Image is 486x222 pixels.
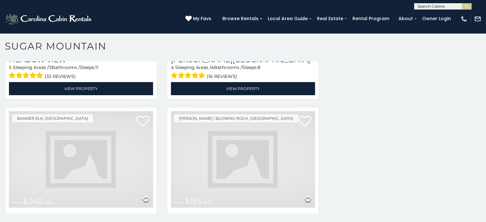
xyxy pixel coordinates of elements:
[171,111,315,208] a: from $155 daily
[219,14,262,24] a: Browse Rentals
[207,72,237,80] span: (16 reviews)
[9,82,153,95] a: View Property
[474,15,481,22] img: mail-regular-white.png
[211,65,214,70] span: 4
[9,111,153,208] img: dummy-image.jpg
[349,14,392,24] a: Rental Program
[171,111,315,208] img: dummy-image.jpg
[12,200,22,205] span: from
[45,72,76,80] span: (33 reviews)
[419,14,454,24] a: Owner Login
[12,114,93,122] a: Banner Elk, [GEOGRAPHIC_DATA]
[185,196,202,206] span: $155
[314,14,346,24] a: Real Estate
[298,115,311,128] a: Add to favorites
[43,200,52,205] span: daily
[9,64,153,80] div: Sleeping Areas / Bathrooms / Sleeps:
[460,15,467,22] img: phone-regular-white.png
[174,200,184,205] span: from
[9,111,153,208] a: from $240 daily
[171,64,315,80] div: Sleeping Areas / Bathrooms / Sleeps:
[171,212,315,221] a: Grandfather Getaway
[171,82,315,95] a: View Property
[193,15,211,22] span: My Favs
[9,212,153,221] a: The Pointe at [GEOGRAPHIC_DATA]
[265,14,311,24] a: Local Area Guide
[258,65,260,70] span: 8
[9,212,153,221] h3: The Pointe at North View
[9,65,12,70] span: 5
[23,196,42,206] span: $240
[136,115,149,128] a: Add to favorites
[395,14,416,24] a: About
[174,114,298,122] a: [PERSON_NAME] / Blowing Rock, [GEOGRAPHIC_DATA]
[49,65,51,70] span: 3
[95,65,98,70] span: 11
[185,15,213,22] a: My Favs
[5,12,93,25] img: White-1-2.png
[203,200,212,205] span: daily
[171,65,174,70] span: 4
